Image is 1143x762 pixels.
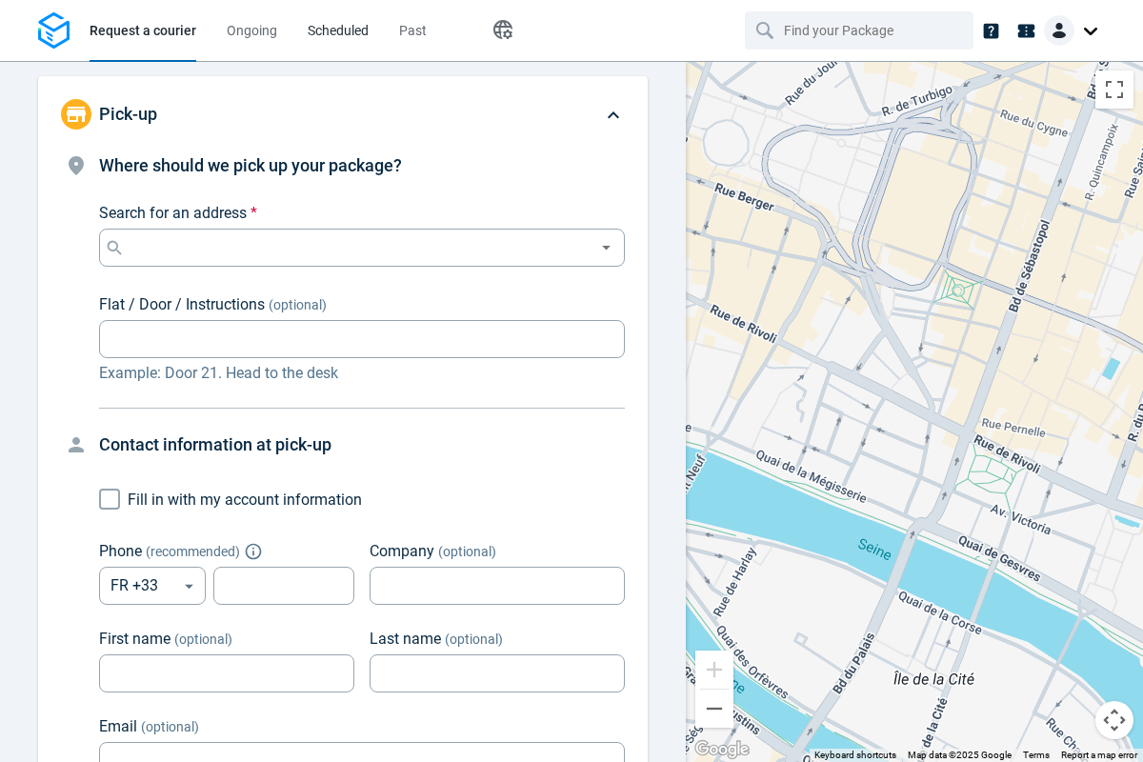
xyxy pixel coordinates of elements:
span: Ongoing [227,23,277,38]
button: Zoom in [695,651,733,689]
a: Open this area in Google Maps (opens a new window) [691,737,753,762]
span: (optional) [269,297,327,312]
button: Toggle fullscreen view [1095,70,1133,109]
h4: Contact information at pick-up [99,431,625,458]
span: Scheduled [308,23,369,38]
span: Map data ©2025 Google [908,750,1012,760]
div: FR +33 [99,567,206,605]
img: Logo [38,12,70,50]
button: Zoom out [695,690,733,728]
span: Pick-up [99,104,157,124]
span: Where should we pick up your package? [99,155,402,175]
span: Fill in with my account information [128,491,362,509]
span: (optional) [445,632,503,647]
input: Find your Package [784,12,938,49]
span: (optional) [438,544,496,559]
span: Search for an address [99,204,247,222]
p: Example: Door 21. Head to the desk [99,362,625,385]
span: Past [399,23,427,38]
img: Client [1044,15,1074,46]
span: (optional) [174,632,232,647]
div: Pick-up [38,76,648,152]
span: Company [370,542,434,560]
span: Flat / Door / Instructions [99,295,265,313]
span: Request a courier [90,23,196,38]
span: Phone [99,542,142,560]
span: First name [99,630,170,648]
a: Terms [1023,750,1050,760]
a: Report a map error [1061,750,1137,760]
button: Explain "Recommended" [248,546,259,557]
span: ( recommended ) [146,544,240,559]
span: Last name [370,630,441,648]
img: Google [691,737,753,762]
button: Map camera controls [1095,701,1133,739]
span: Email [99,717,137,735]
span: (optional) [141,719,199,734]
button: Keyboard shortcuts [814,749,896,762]
button: Open [594,236,618,260]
